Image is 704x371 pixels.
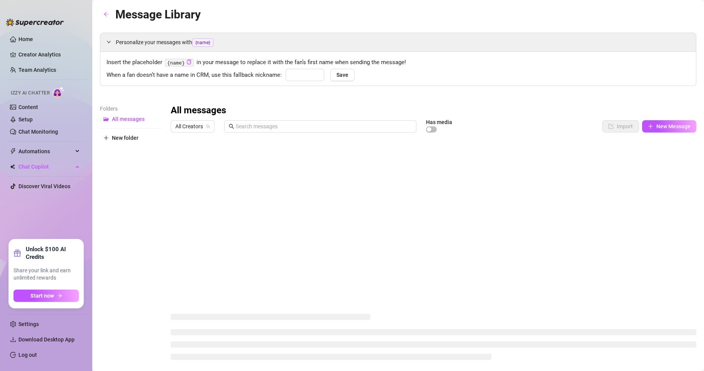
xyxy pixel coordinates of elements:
[13,290,79,302] button: Start nowarrow-right
[112,116,145,122] span: All messages
[13,267,79,282] span: Share your link and earn unlimited rewards
[116,38,690,47] span: Personalize your messages with
[107,71,282,80] span: When a fan doesn’t have a name in CRM, use this fallback nickname:
[656,123,691,129] span: New Message
[107,58,690,67] span: Insert the placeholder in your message to replace it with the fan’s first name when sending the m...
[18,145,73,157] span: Automations
[648,124,653,129] span: plus
[107,40,111,44] span: expanded
[53,86,65,98] img: AI Chatter
[18,67,56,73] a: Team Analytics
[330,69,354,81] button: Save
[11,89,50,97] span: Izzy AI Chatter
[206,124,210,129] span: team
[18,104,38,110] a: Content
[236,122,412,131] input: Search messages
[10,336,16,343] span: download
[18,116,33,123] a: Setup
[18,183,70,189] a: Discover Viral Videos
[6,18,64,26] img: logo-BBDzfeDw.svg
[100,33,696,51] div: Personalize your messages with{name}
[100,132,161,144] button: New folder
[426,120,452,124] article: Has media
[18,36,33,42] a: Home
[26,245,79,261] strong: Unlock $100 AI Credits
[103,135,109,141] span: plus
[602,120,639,132] button: Import
[13,249,21,257] span: gift
[175,121,210,132] span: All Creators
[186,60,191,65] span: copy
[18,129,58,135] a: Chat Monitoring
[18,321,39,327] a: Settings
[18,161,73,173] span: Chat Copilot
[10,148,16,154] span: thunderbolt
[10,164,15,169] img: Chat Copilot
[165,59,194,67] code: {name}
[30,293,54,299] span: Start now
[186,60,191,65] button: Click to Copy
[336,72,348,78] span: Save
[18,352,37,358] a: Log out
[115,5,201,23] article: Message Library
[171,104,226,117] h3: All messages
[18,48,80,61] a: Creator Analytics
[103,116,109,122] span: folder-open
[103,12,109,17] span: arrow-left
[642,120,696,132] button: New Message
[18,336,75,343] span: Download Desktop App
[112,135,138,141] span: New folder
[57,293,62,298] span: arrow-right
[100,104,161,113] article: Folders
[192,38,213,47] span: {name}
[100,113,161,125] button: All messages
[229,124,234,129] span: search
